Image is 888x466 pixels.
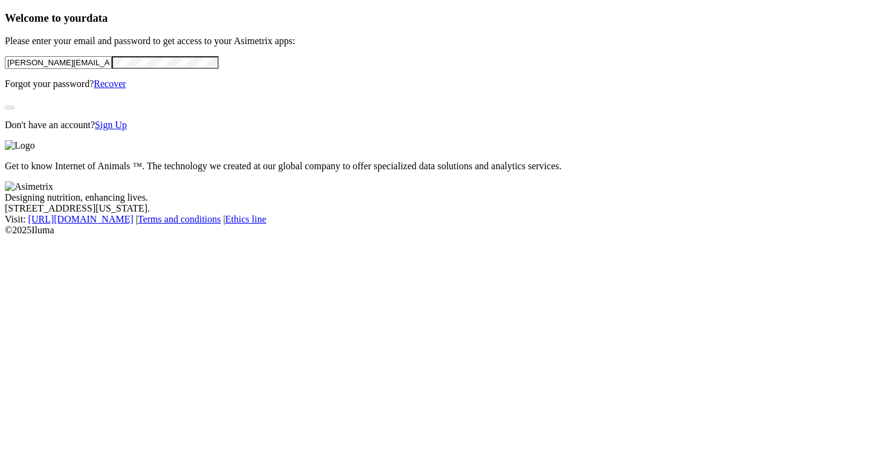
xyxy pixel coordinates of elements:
[5,56,112,69] input: Your email
[5,11,883,25] h3: Welcome to your
[5,36,883,47] p: Please enter your email and password to get access to your Asimetrix apps:
[5,203,883,214] div: [STREET_ADDRESS][US_STATE].
[5,181,53,192] img: Asimetrix
[94,79,126,89] a: Recover
[5,140,35,151] img: Logo
[5,214,883,225] div: Visit : | |
[5,161,883,172] p: Get to know Internet of Animals ™. The technology we created at our global company to offer speci...
[5,225,883,236] div: © 2025 Iluma
[5,120,883,131] p: Don't have an account?
[225,214,266,224] a: Ethics line
[138,214,221,224] a: Terms and conditions
[5,192,883,203] div: Designing nutrition, enhancing lives.
[5,79,883,89] p: Forgot your password?
[86,11,108,24] span: data
[95,120,127,130] a: Sign Up
[28,214,134,224] a: [URL][DOMAIN_NAME]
